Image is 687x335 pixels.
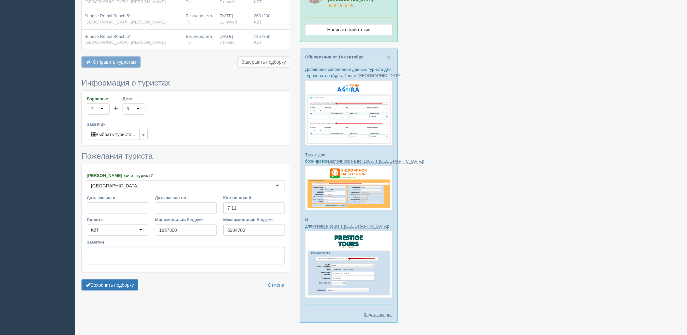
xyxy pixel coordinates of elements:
[93,59,136,65] span: Отправить туристам
[254,34,271,39] span: 1857350
[220,34,249,46] div: [DATE]
[186,34,215,46] div: Без перелета
[264,279,289,291] a: Отмена
[87,217,148,223] label: Валюта
[87,172,285,179] label: [PERSON_NAME] хочет турист?
[91,106,93,112] div: 2
[186,13,215,25] div: Без перелета
[220,13,249,25] div: [DATE]
[223,217,285,223] label: Максимальный бюджет
[332,73,402,78] a: Agora Tour в [GEOGRAPHIC_DATA]
[220,40,235,45] span: 7 ночей
[127,106,129,112] div: 0
[387,54,391,61] button: Close
[254,20,262,24] span: KZT
[237,56,290,68] button: Завершить подборку
[155,217,217,223] label: Минимальный бюджет
[87,239,285,245] label: Заметки
[87,96,110,102] label: Взрослые
[220,20,237,24] span: 11 ночей
[84,40,166,45] span: [GEOGRAPHIC_DATA], [PERSON_NAME]
[312,224,388,229] a: Prestige Tours в [GEOGRAPHIC_DATA]
[87,195,148,201] label: Дата заезда с
[305,55,364,59] a: Обновления от 14 сентября
[254,13,271,18] span: 2631200
[305,231,393,298] img: prestige-tours-booking-form-crm-for-travel-agents.png
[82,56,141,68] button: Отправить туристам
[223,195,285,201] label: Кол-во ночей
[82,79,290,87] h3: Информация о туристах
[305,152,393,164] p: Также для бронировок :
[84,20,166,24] span: [GEOGRAPHIC_DATA], [PERSON_NAME]
[305,166,393,210] img: otdihnavse100--%D1%84%D0%BE%D1%80%D0%BC%D0%B0-%D0%B1%D1%80%D0%BE%D0%BD%D0%B8%D1%80%D0%BE%D0%B2%D0...
[186,20,193,24] span: TUI
[305,217,393,229] p: И для :
[155,195,217,201] label: Дата заезда по
[87,129,140,140] button: Выбрать туриста...
[387,54,391,61] span: ×
[364,311,393,318] a: Задать вопрос
[254,40,262,45] span: KZT
[223,202,285,214] input: 7-10 или 7,10,14
[91,183,139,189] div: [GEOGRAPHIC_DATA]
[328,159,423,164] a: Відпочинок на всі 100% в [GEOGRAPHIC_DATA]
[305,80,393,146] img: agora-tour-%D1%84%D0%BE%D1%80%D0%BC%D0%B0-%D0%B1%D1%80%D0%BE%D0%BD%D1%8E%D0%B2%D0%B0%D0%BD%D0%BD%...
[84,13,131,18] span: Sunrise Remal Beach 5*
[186,40,193,45] span: TUI
[305,24,393,35] a: Написать мой отзыв
[82,152,153,160] span: Пожелания туриста
[305,66,393,79] p: Добавлено заполнение данных туриста для туроператора :
[123,96,145,102] label: Дети
[82,279,138,291] button: Сохранить подборку
[87,121,285,127] label: Заказчик
[91,227,99,233] div: KZT
[84,34,131,39] span: Sunrise Remal Beach 5*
